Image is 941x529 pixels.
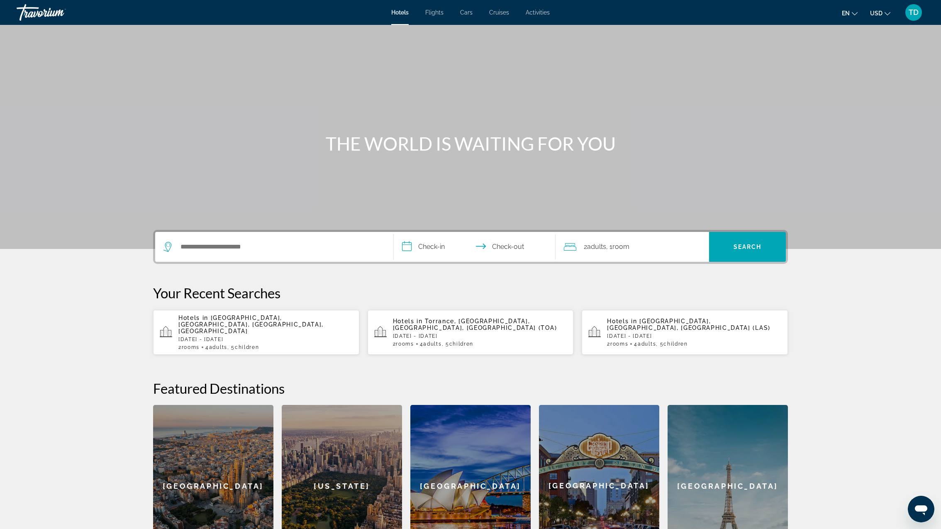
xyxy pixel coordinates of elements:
[178,314,208,321] span: Hotels in
[634,341,656,347] span: 4
[909,8,919,17] span: TD
[17,2,100,23] a: Travorium
[607,333,781,339] p: [DATE] - [DATE]
[903,4,924,21] button: User Menu
[610,341,628,347] span: rooms
[153,310,359,355] button: Hotels in [GEOGRAPHIC_DATA], [GEOGRAPHIC_DATA], [GEOGRAPHIC_DATA], [GEOGRAPHIC_DATA][DATE] - [DAT...
[638,341,656,347] span: Adults
[442,341,474,347] span: , 5
[178,336,353,342] p: [DATE] - [DATE]
[180,241,381,253] input: Search hotel destination
[315,133,626,154] h1: THE WORLD IS WAITING FOR YOU
[842,7,858,19] button: Change language
[227,344,259,350] span: , 5
[606,241,629,253] span: , 1
[709,232,786,262] button: Search
[155,232,786,262] div: Search widget
[607,318,770,331] span: [GEOGRAPHIC_DATA], [GEOGRAPHIC_DATA], [GEOGRAPHIC_DATA] (LAS)
[870,7,890,19] button: Change currency
[584,241,606,253] span: 2
[870,10,882,17] span: USD
[153,285,788,301] p: Your Recent Searches
[396,341,414,347] span: rooms
[425,9,444,16] a: Flights
[182,344,200,350] span: rooms
[734,244,762,250] span: Search
[460,9,473,16] a: Cars
[842,10,850,17] span: en
[209,344,227,350] span: Adults
[449,341,473,347] span: Children
[607,318,637,324] span: Hotels in
[663,341,687,347] span: Children
[153,380,788,397] h2: Featured Destinations
[393,333,567,339] p: [DATE] - [DATE]
[612,243,629,251] span: Room
[423,341,441,347] span: Adults
[582,310,788,355] button: Hotels in [GEOGRAPHIC_DATA], [GEOGRAPHIC_DATA], [GEOGRAPHIC_DATA] (LAS)[DATE] - [DATE]2rooms4Adul...
[178,314,324,334] span: [GEOGRAPHIC_DATA], [GEOGRAPHIC_DATA], [GEOGRAPHIC_DATA], [GEOGRAPHIC_DATA]
[235,344,259,350] span: Children
[656,341,688,347] span: , 5
[420,341,442,347] span: 4
[587,243,606,251] span: Adults
[393,341,414,347] span: 2
[393,318,557,331] span: Torrance, [GEOGRAPHIC_DATA], [GEOGRAPHIC_DATA], [GEOGRAPHIC_DATA] (TOA)
[908,496,934,522] iframe: Bouton de lancement de la fenêtre de messagerie
[393,318,423,324] span: Hotels in
[368,310,574,355] button: Hotels in Torrance, [GEOGRAPHIC_DATA], [GEOGRAPHIC_DATA], [GEOGRAPHIC_DATA] (TOA)[DATE] - [DATE]2...
[607,341,628,347] span: 2
[391,9,409,16] a: Hotels
[556,232,709,262] button: Travelers: 2 adults, 0 children
[489,9,509,16] a: Cruises
[526,9,550,16] a: Activities
[178,344,200,350] span: 2
[394,232,556,262] button: Select check in and out date
[205,344,227,350] span: 4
